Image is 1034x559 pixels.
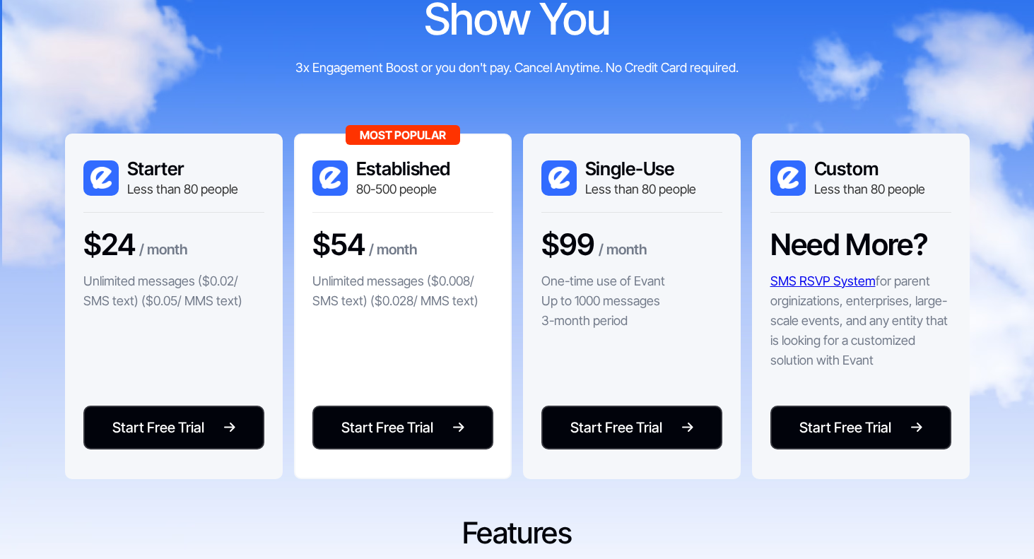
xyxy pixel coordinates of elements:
div: 80-500 people [356,180,451,198]
p: Unlimited messages ($0.008/ SMS text) ($0.028/ MMS text) [312,271,493,311]
div: / month [139,239,188,263]
div: Most Popular [346,125,460,145]
div: Less than 80 people [127,180,238,198]
h3: Features [283,514,751,552]
h3: Single-Use [585,158,696,180]
div: Start Free Trial [341,417,433,438]
a: Start Free Trial [312,406,493,449]
a: SMS RSVP System [770,273,876,288]
h3: $24 [83,227,136,262]
div: Start Free Trial [112,417,204,438]
div: Start Free Trial [570,417,662,438]
div: / month [599,239,647,263]
div: / month [369,239,418,263]
div: Start Free Trial [799,417,891,438]
div: Less than 80 people [814,180,925,198]
h3: $54 [312,227,365,262]
div: 3x Engagement Boost or you don't pay. Cancel Anytime. No Credit Card required. [252,58,782,77]
a: Start Free Trial [83,406,264,449]
a: Start Free Trial [770,406,951,449]
h3: Custom [814,158,925,180]
h3: Starter [127,158,238,180]
p: One-time use of Evant Up to 1000 messages 3-month period [541,271,665,331]
p: for parent orginizations, enterprises, large-scale events, and any entity that is looking for a c... [770,271,951,370]
h3: $99 [541,227,595,262]
h3: Established [356,158,451,180]
h3: Need More? [770,227,928,262]
a: Start Free Trial [541,406,722,449]
p: Unlimited messages ($0.02/ SMS text) ($0.05/ MMS text) [83,271,264,311]
div: Less than 80 people [585,180,696,198]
